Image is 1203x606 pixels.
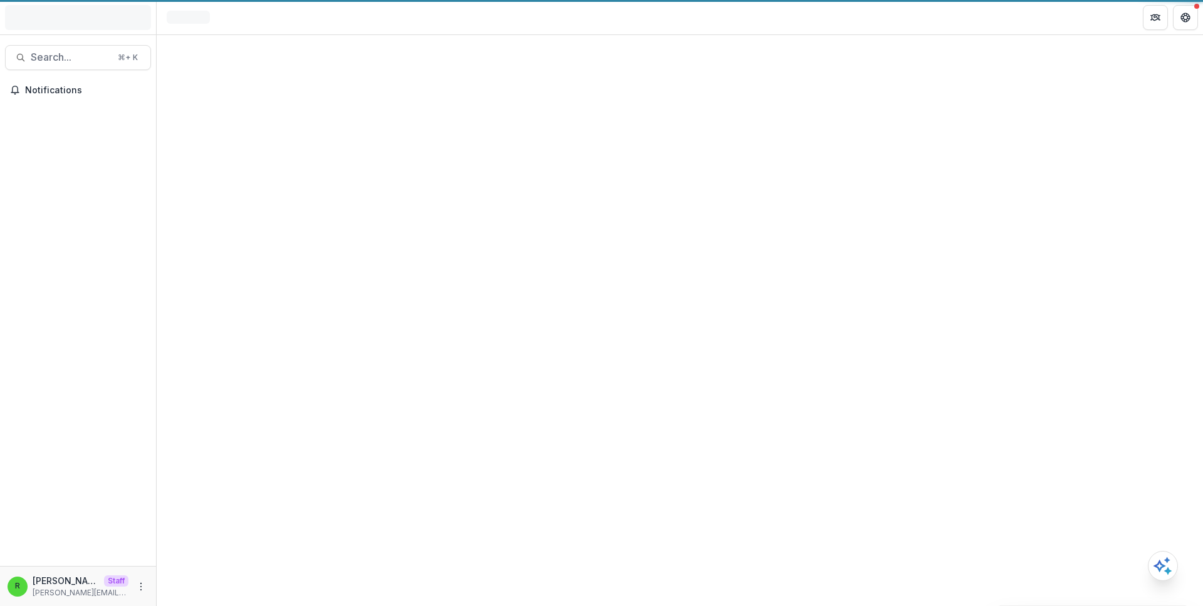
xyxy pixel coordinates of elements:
[33,574,99,587] p: [PERSON_NAME]
[15,582,20,590] div: Ruthwick
[31,51,110,63] span: Search...
[1143,5,1168,30] button: Partners
[115,51,140,64] div: ⌘ + K
[133,579,148,594] button: More
[1173,5,1198,30] button: Get Help
[104,575,128,587] p: Staff
[25,85,146,96] span: Notifications
[33,587,128,598] p: [PERSON_NAME][EMAIL_ADDRESS][DOMAIN_NAME]
[5,80,151,100] button: Notifications
[162,8,215,26] nav: breadcrumb
[1148,551,1178,581] button: Open AI Assistant
[5,45,151,70] button: Search...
